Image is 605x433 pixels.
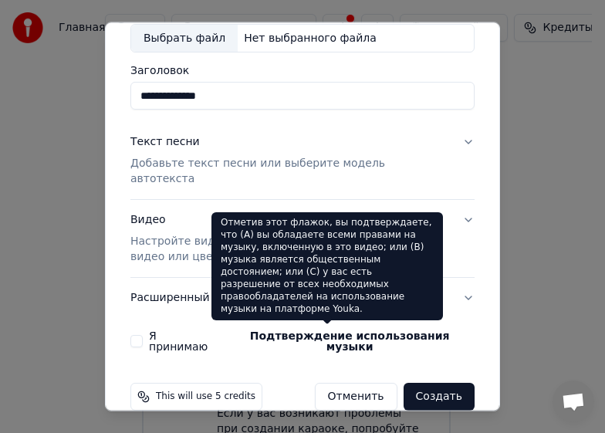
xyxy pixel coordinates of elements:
[149,330,475,352] label: Я принимаю
[130,134,200,150] div: Текст песни
[130,234,450,265] p: Настройте видео караоке: используйте изображение, видео или цвет
[130,122,475,199] button: Текст песниДобавьте текст песни или выберите модель автотекста
[211,212,443,320] div: Отметив этот флажок, вы подтверждаете, что (A) вы обладаете всеми правами на музыку, включенную в...
[130,200,475,277] button: ВидеоНастройте видео караоке: используйте изображение, видео или цвет
[225,330,475,352] button: Я принимаю
[130,156,450,187] p: Добавьте текст песни или выберите модель автотекста
[238,30,383,46] div: Нет выбранного файла
[130,278,475,318] button: Расширенный
[130,65,475,76] label: Заголовок
[404,383,475,411] button: Создать
[315,383,397,411] button: Отменить
[156,391,255,403] span: This will use 5 credits
[130,212,450,265] div: Видео
[131,24,238,52] div: Выбрать файл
